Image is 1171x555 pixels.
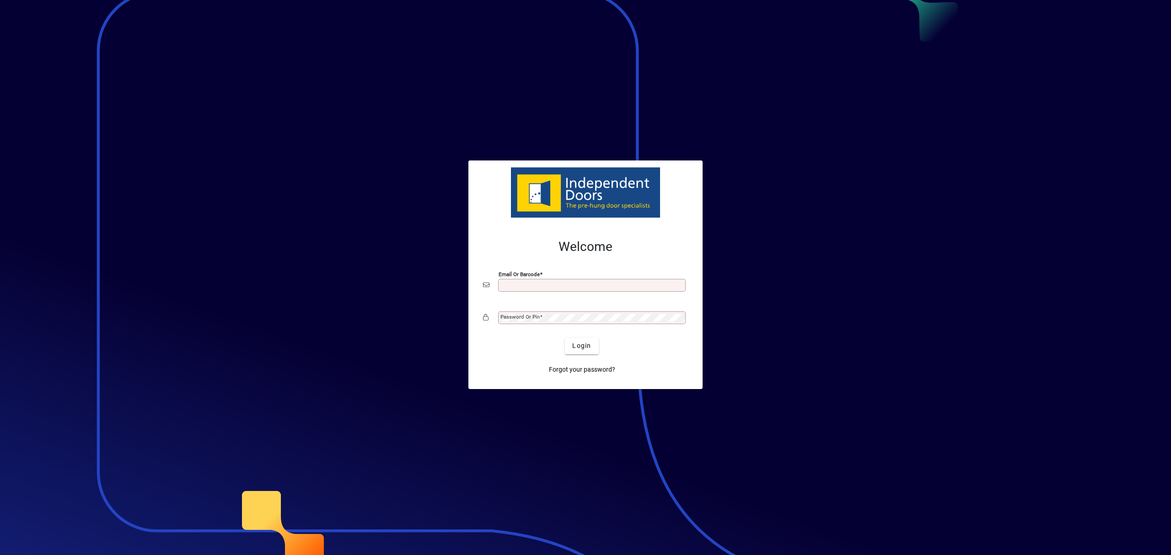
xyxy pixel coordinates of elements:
a: Forgot your password? [545,362,619,378]
h2: Welcome [483,239,688,255]
span: Forgot your password? [549,365,615,374]
mat-label: Email or Barcode [499,271,540,277]
span: Login [572,341,591,351]
button: Login [565,338,598,354]
mat-label: Password or Pin [500,314,540,320]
